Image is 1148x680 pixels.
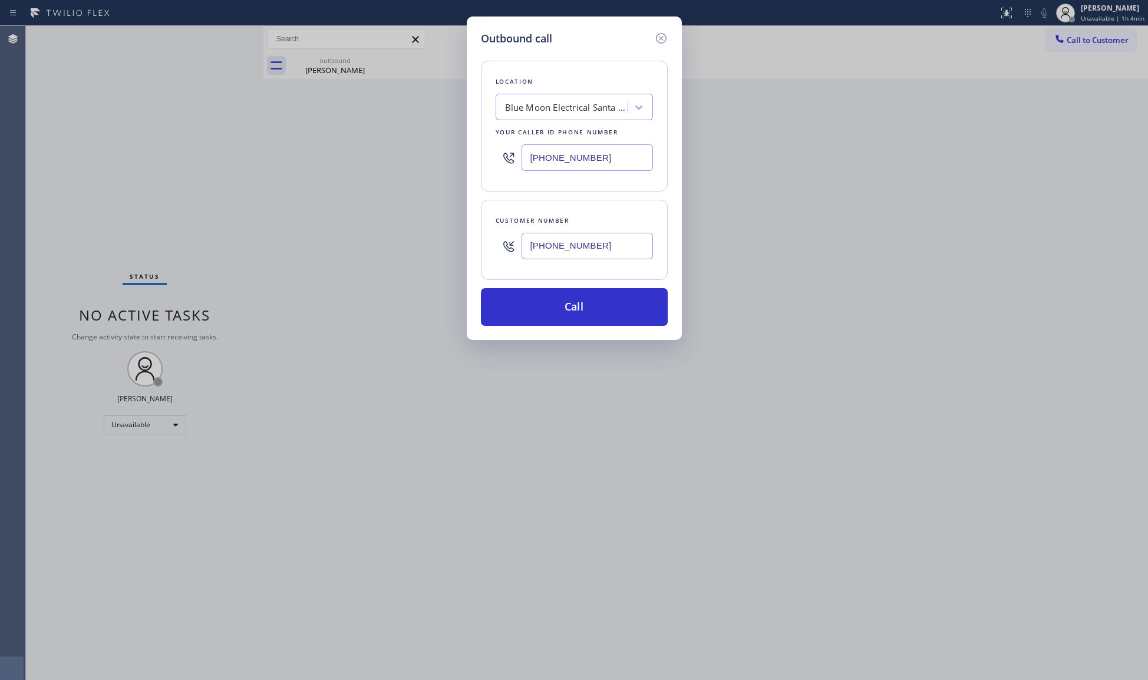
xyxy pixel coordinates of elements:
[496,75,653,88] div: Location
[496,214,653,227] div: Customer number
[505,101,629,114] div: Blue Moon Electrical Santa Clarita
[481,31,552,47] h5: Outbound call
[522,144,653,171] input: (123) 456-7890
[522,233,653,259] input: (123) 456-7890
[496,126,653,138] div: Your caller id phone number
[481,288,668,326] button: Call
